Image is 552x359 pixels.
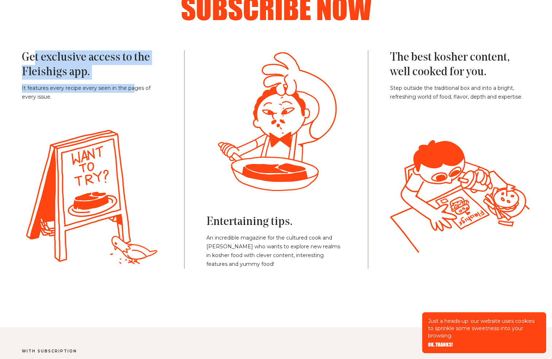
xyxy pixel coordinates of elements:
[390,50,530,80] h3: The best kosher content, well cooked for you.
[206,234,346,269] p: An incredible magazine for the cultured cook and [PERSON_NAME] who wants to explore new realms in...
[22,50,162,80] h3: Get exclusive access to the Fleishigs app.
[22,84,162,102] p: It features every recipe every seen in the pages of every issue.
[428,342,453,347] button: OK, THANKS!
[206,215,346,229] h3: Entertaining tips.
[390,84,530,102] p: Step outside the traditional box and into a bright, refreshing world of food, flavor, depth and e...
[428,317,540,339] p: Just a heads-up: our website uses cookies to sprinkle some sweetness into your browsing.
[22,349,226,354] p: with subscription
